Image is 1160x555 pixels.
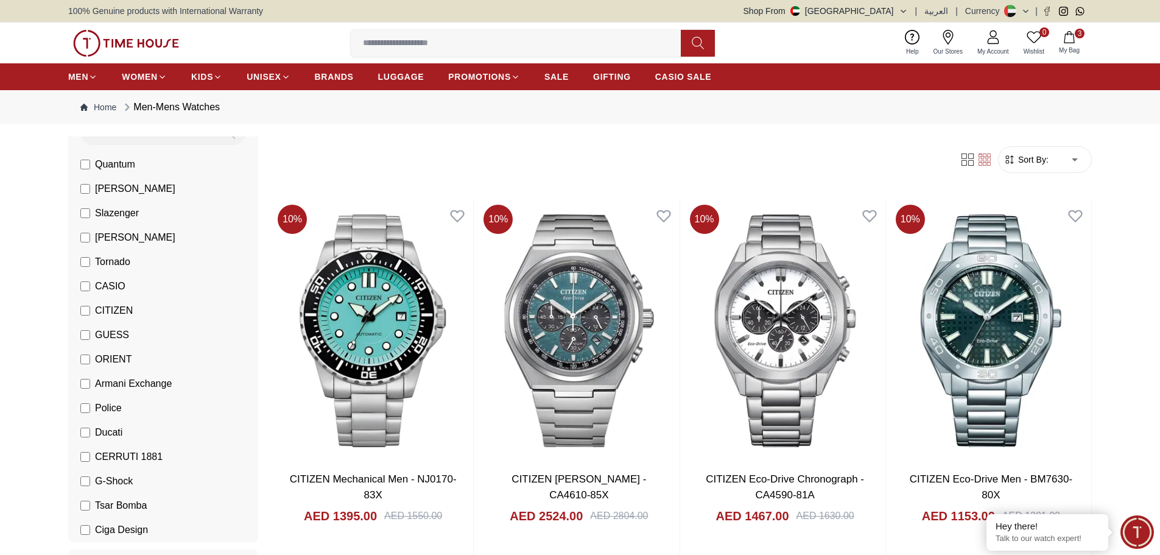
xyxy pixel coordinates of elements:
div: Currency [965,5,1005,17]
img: CITIZEN Mechanical Men - NJ0170-83X [273,200,473,462]
input: [PERSON_NAME] [80,184,90,194]
a: MEN [68,66,97,88]
a: Whatsapp [1075,7,1084,16]
span: | [915,5,918,17]
a: PROMOTIONS [448,66,520,88]
img: CITIZEN Zenshin - CA4610-85X [479,200,679,462]
button: Shop From[GEOGRAPHIC_DATA] [743,5,908,17]
input: G-Shock [80,476,90,486]
span: | [1035,5,1038,17]
span: Help [901,47,924,56]
input: Slazenger [80,208,90,218]
span: LUGGAGE [378,71,424,83]
img: ... [73,30,179,57]
span: 10 % [483,205,513,234]
input: CASIO [80,281,90,291]
span: BRANDS [315,71,354,83]
span: 0 [1039,27,1049,37]
span: GIFTING [593,71,631,83]
a: CITIZEN Mechanical Men - NJ0170-83X [290,473,457,501]
a: CITIZEN Eco-Drive Chronograph - CA4590-81A [706,473,864,501]
button: العربية [924,5,948,17]
input: GUESS [80,330,90,340]
a: WOMEN [122,66,167,88]
span: Ducati [95,425,122,440]
div: Hey there! [996,520,1099,532]
p: Talk to our watch expert! [996,534,1099,544]
div: AED 2804.00 [590,509,648,523]
span: 10 % [690,205,719,234]
span: Ciga Design [95,523,148,537]
input: Quantum [80,160,90,169]
span: CASIO SALE [655,71,712,83]
span: 100% Genuine products with International Warranty [68,5,263,17]
span: Our Stores [929,47,968,56]
a: KIDS [191,66,222,88]
input: Armani Exchange [80,379,90,389]
span: CERRUTI 1881 [95,450,163,464]
div: AED 1550.00 [384,509,442,523]
a: LUGGAGE [378,66,424,88]
input: CITIZEN [80,306,90,316]
span: ORIENT [95,352,132,367]
a: CASIO SALE [655,66,712,88]
span: Tsar Bomba [95,498,147,513]
a: Help [899,27,926,58]
img: United Arab Emirates [790,6,800,16]
span: 3 [1075,29,1084,38]
input: ORIENT [80,355,90,364]
span: Slazenger [95,206,139,221]
a: CITIZEN [PERSON_NAME] - CA4610-85X [511,473,646,501]
button: Sort By: [1004,154,1049,166]
span: MEN [68,71,88,83]
h4: AED 2524.00 [510,507,583,525]
nav: Breadcrumb [68,90,1092,124]
a: SALE [544,66,569,88]
span: Police [95,401,122,415]
a: GIFTING [593,66,631,88]
a: CITIZEN Eco-Drive Men - BM7630-80X [910,473,1072,501]
div: Chat Widget [1120,515,1154,549]
span: Sort By: [1016,154,1049,166]
input: [PERSON_NAME] [80,233,90,242]
input: Ducati [80,428,90,437]
h4: AED 1395.00 [304,507,377,525]
span: [PERSON_NAME] [95,230,175,245]
a: 0Wishlist [1016,27,1052,58]
span: [PERSON_NAME] [95,182,175,196]
a: Our Stores [926,27,970,58]
input: Tornado [80,257,90,267]
span: GUESS [95,328,129,342]
a: UNISEX [247,66,290,88]
span: Wishlist [1019,47,1049,56]
h4: AED 1153.00 [922,507,995,525]
span: | [955,5,958,17]
img: CITIZEN Eco-Drive Chronograph - CA4590-81A [685,200,885,462]
a: CITIZEN Eco-Drive Men - BM7630-80X [891,200,1091,462]
span: Tornado [95,255,130,269]
h4: AED 1467.00 [715,507,789,525]
span: PROMOTIONS [448,71,511,83]
span: My Account [972,47,1014,56]
div: AED 1630.00 [796,509,854,523]
span: CASIO [95,279,125,294]
span: WOMEN [122,71,158,83]
input: Police [80,403,90,413]
input: Tsar Bomba [80,501,90,511]
span: 10 % [896,205,925,234]
a: BRANDS [315,66,354,88]
span: Quantum [95,157,135,172]
span: UNISEX [247,71,281,83]
input: CERRUTI 1881 [80,452,90,462]
span: Armani Exchange [95,376,172,391]
input: Ciga Design [80,525,90,535]
div: AED 1281.00 [1002,509,1060,523]
a: Facebook [1042,7,1052,16]
a: Instagram [1059,7,1068,16]
a: Home [80,101,116,113]
button: 3My Bag [1052,29,1087,57]
div: Men-Mens Watches [121,100,220,115]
